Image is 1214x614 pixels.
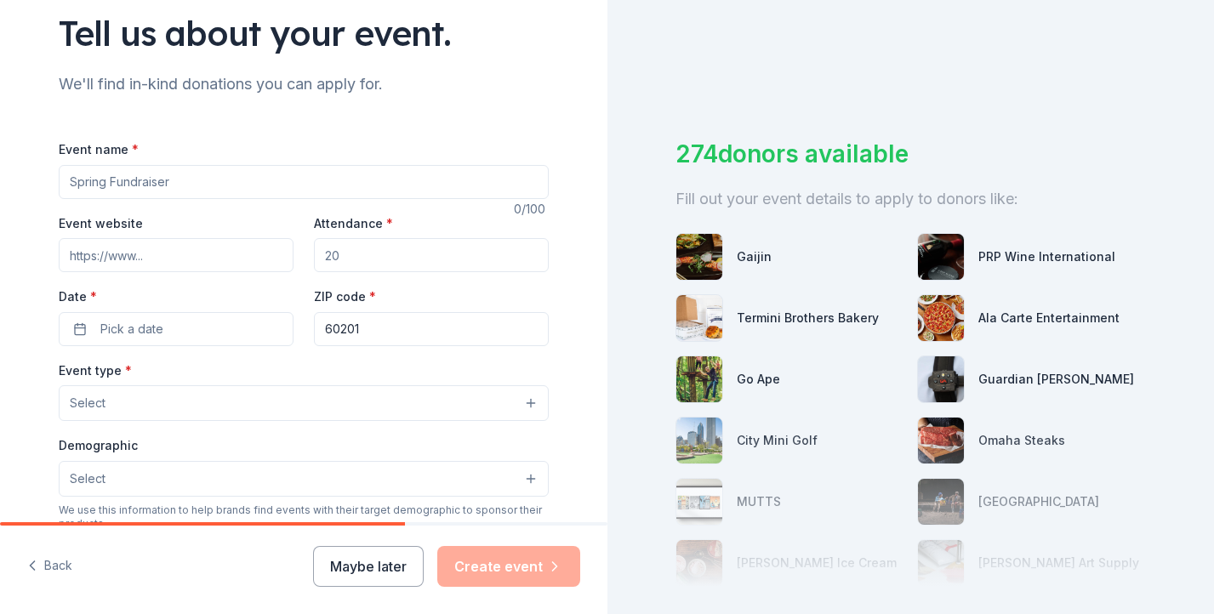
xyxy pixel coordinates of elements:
[59,9,549,57] div: Tell us about your event.
[737,308,879,328] div: Termini Brothers Bakery
[675,136,1147,172] div: 274 donors available
[676,356,722,402] img: photo for Go Ape
[676,234,722,280] img: photo for Gaijin
[675,185,1147,213] div: Fill out your event details to apply to donors like:
[314,215,393,232] label: Attendance
[314,238,549,272] input: 20
[70,469,105,489] span: Select
[59,385,549,421] button: Select
[59,437,138,454] label: Demographic
[978,308,1120,328] div: Ala Carte Entertainment
[314,288,376,305] label: ZIP code
[918,295,964,341] img: photo for Ala Carte Entertainment
[59,238,294,272] input: https://www...
[676,295,722,341] img: photo for Termini Brothers Bakery
[978,247,1115,267] div: PRP Wine International
[978,369,1134,389] div: Guardian [PERSON_NAME]
[313,546,424,587] button: Maybe later
[737,369,780,389] div: Go Ape
[100,319,163,339] span: Pick a date
[514,199,549,219] div: 0 /100
[59,165,549,199] input: Spring Fundraiser
[59,71,549,98] div: We'll find in-kind donations you can apply for.
[27,549,72,584] button: Back
[59,288,294,305] label: Date
[59,215,143,232] label: Event website
[918,356,964,402] img: photo for Guardian Angel Device
[59,503,549,531] div: We use this information to help brands find events with their target demographic to sponsor their...
[918,234,964,280] img: photo for PRP Wine International
[737,247,772,267] div: Gaijin
[59,362,132,379] label: Event type
[314,312,549,346] input: 12345 (U.S. only)
[59,141,139,158] label: Event name
[70,393,105,413] span: Select
[59,461,549,497] button: Select
[59,312,294,346] button: Pick a date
